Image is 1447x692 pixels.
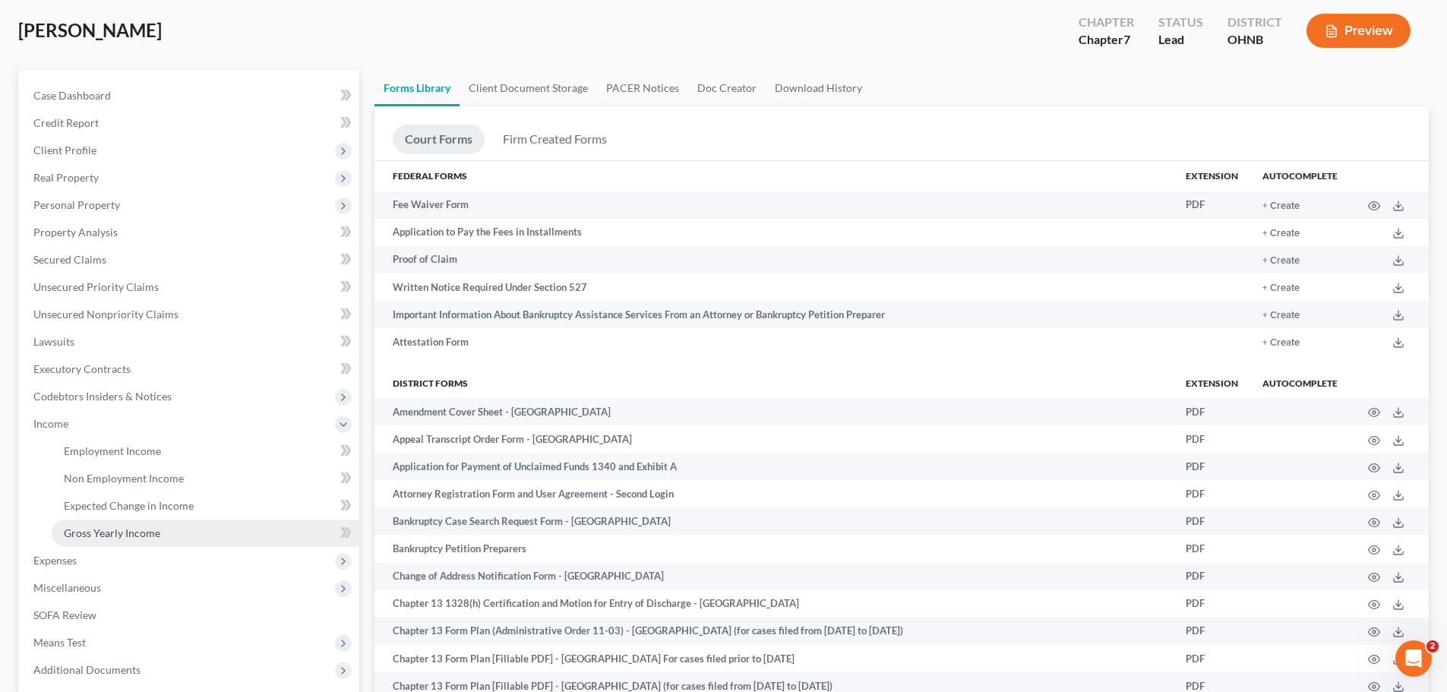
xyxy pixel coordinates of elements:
span: Property Analysis [33,226,118,239]
span: Executory Contracts [33,362,131,375]
button: + Create [1262,256,1300,266]
span: Income [33,417,68,430]
a: Gross Yearly Income [52,520,359,547]
span: Real Property [33,171,99,184]
td: PDF [1174,507,1250,535]
span: 2 [1426,640,1439,653]
a: Lawsuits [21,328,359,355]
th: Autocomplete [1250,368,1350,398]
td: Attestation Form [374,328,1174,355]
iframe: Intercom live chat [1395,640,1432,677]
td: PDF [1174,563,1250,590]
button: + Create [1262,229,1300,239]
td: PDF [1174,425,1250,453]
a: Unsecured Nonpriority Claims [21,301,359,328]
td: Application to Pay the Fees in Installments [374,219,1174,246]
span: Additional Documents [33,663,141,676]
span: Means Test [33,636,86,649]
span: Credit Report [33,116,99,129]
span: SOFA Review [33,608,96,621]
button: + Create [1262,311,1300,321]
a: Client Document Storage [460,70,597,106]
span: 7 [1123,32,1130,46]
td: PDF [1174,480,1250,507]
div: Status [1158,14,1203,31]
span: Unsecured Priority Claims [33,280,159,293]
span: Secured Claims [33,253,106,266]
td: Application for Payment of Unclaimed Funds 1340 and Exhibit A [374,453,1174,480]
span: Lawsuits [33,335,74,348]
span: Employment Income [64,444,161,457]
a: Credit Report [21,109,359,137]
td: Chapter 13 Form Plan [Fillable PDF] - [GEOGRAPHIC_DATA] For cases filed prior to [DATE] [374,645,1174,672]
div: OHNB [1227,31,1282,49]
a: Download History [766,70,871,106]
span: Unsecured Nonpriority Claims [33,308,179,321]
td: Chapter 13 1328(h) Certification and Motion for Entry of Discharge - [GEOGRAPHIC_DATA] [374,590,1174,618]
td: Written Notice Required Under Section 527 [374,273,1174,301]
div: Chapter [1079,31,1134,49]
td: Change of Address Notification Form - [GEOGRAPHIC_DATA] [374,563,1174,590]
div: District [1227,14,1282,31]
td: Bankruptcy Petition Preparers [374,535,1174,562]
span: Personal Property [33,198,120,211]
button: + Create [1262,201,1300,211]
span: Codebtors Insiders & Notices [33,390,172,403]
th: Federal Forms [374,161,1174,191]
td: Attorney Registration Form and User Agreement - Second Login [374,480,1174,507]
th: District forms [374,368,1174,398]
td: PDF [1174,453,1250,480]
a: Forms Library [374,70,460,106]
a: Expected Change in Income [52,492,359,520]
span: Case Dashboard [33,89,111,102]
button: Preview [1306,14,1411,48]
td: Fee Waiver Form [374,191,1174,219]
a: Property Analysis [21,219,359,246]
span: Gross Yearly Income [64,526,160,539]
a: Doc Creator [688,70,766,106]
td: PDF [1174,535,1250,562]
span: Client Profile [33,144,96,156]
th: Extension [1174,368,1250,398]
button: + Create [1262,283,1300,293]
td: Important Information About Bankruptcy Assistance Services From an Attorney or Bankruptcy Petitio... [374,301,1174,328]
div: PDF [1186,197,1238,212]
a: Case Dashboard [21,82,359,109]
a: Employment Income [52,438,359,465]
td: Proof of Claim [374,246,1174,273]
th: Autocomplete [1250,161,1350,191]
td: Amendment Cover Sheet - [GEOGRAPHIC_DATA] [374,398,1174,425]
td: PDF [1174,590,1250,618]
span: Expenses [33,554,77,567]
a: Executory Contracts [21,355,359,383]
div: Chapter [1079,14,1134,31]
td: PDF [1174,618,1250,645]
div: Lead [1158,31,1203,49]
td: Appeal Transcript Order Form - [GEOGRAPHIC_DATA] [374,425,1174,453]
a: Firm Created Forms [491,125,619,154]
a: Court Forms [393,125,485,154]
a: PACER Notices [597,70,688,106]
span: Expected Change in Income [64,499,194,512]
span: [PERSON_NAME] [18,19,162,41]
a: Secured Claims [21,246,359,273]
a: Unsecured Priority Claims [21,273,359,301]
span: Non Employment Income [64,472,184,485]
span: Miscellaneous [33,581,101,594]
a: Non Employment Income [52,465,359,492]
td: Chapter 13 Form Plan (Administrative Order 11-03) - [GEOGRAPHIC_DATA] (for cases filed from [DATE... [374,618,1174,645]
th: Extension [1174,161,1250,191]
button: + Create [1262,338,1300,348]
a: SOFA Review [21,602,359,629]
td: Bankruptcy Case Search Request Form - [GEOGRAPHIC_DATA] [374,507,1174,535]
td: PDF [1174,645,1250,672]
td: PDF [1174,398,1250,425]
